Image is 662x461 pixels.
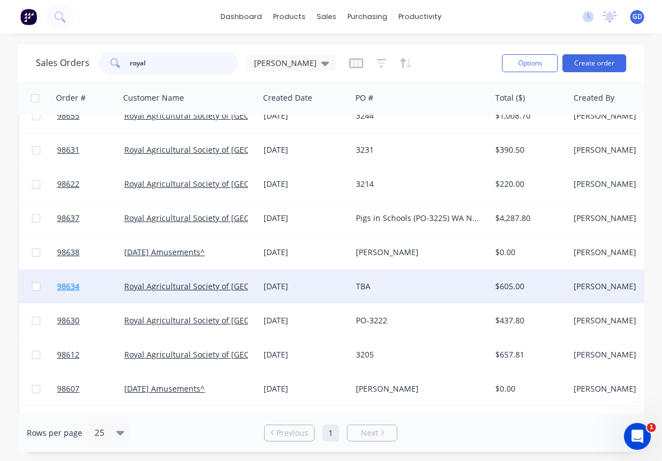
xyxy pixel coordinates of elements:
[264,178,347,190] div: [DATE]
[355,92,373,104] div: PO #
[124,315,308,326] a: Royal Agricultural Society of [GEOGRAPHIC_DATA]
[124,281,308,291] a: Royal Agricultural Society of [GEOGRAPHIC_DATA]
[356,144,480,156] div: 3231
[57,144,79,156] span: 98631
[20,8,37,25] img: Factory
[124,144,308,155] a: Royal Agricultural Society of [GEOGRAPHIC_DATA]
[57,304,124,337] a: 98630
[264,213,347,224] div: [DATE]
[57,383,79,394] span: 98607
[356,281,480,292] div: TBA
[322,425,339,441] a: Page 1 is your current page
[57,167,124,201] a: 98622
[57,133,124,167] a: 98631
[123,92,184,104] div: Customer Name
[647,423,656,432] span: 1
[57,178,79,190] span: 98622
[356,349,480,360] div: 3205
[495,144,561,156] div: $390.50
[267,8,311,25] div: products
[57,270,124,303] a: 98634
[361,427,378,439] span: Next
[574,92,614,104] div: Created By
[632,12,642,22] span: GD
[562,54,626,72] button: Create order
[356,383,480,394] div: [PERSON_NAME]
[264,247,347,258] div: [DATE]
[57,99,124,133] a: 98655
[264,110,347,121] div: [DATE]
[124,178,308,189] a: Royal Agricultural Society of [GEOGRAPHIC_DATA]
[356,247,480,258] div: [PERSON_NAME]
[495,213,561,224] div: $4,287.80
[356,213,480,224] div: Pigs in Schools (PO-3225) WA Next Gen (PO-3224)
[57,349,79,360] span: 98612
[348,427,397,439] a: Next page
[264,315,347,326] div: [DATE]
[264,383,347,394] div: [DATE]
[260,425,402,441] ul: Pagination
[56,92,86,104] div: Order #
[36,58,90,68] h1: Sales Orders
[263,92,312,104] div: Created Date
[57,338,124,371] a: 98612
[27,427,82,439] span: Rows per page
[276,427,308,439] span: Previous
[124,110,308,121] a: Royal Agricultural Society of [GEOGRAPHIC_DATA]
[57,281,79,292] span: 98634
[342,8,393,25] div: purchasing
[495,110,561,121] div: $1,008.70
[264,144,347,156] div: [DATE]
[254,57,317,69] span: [PERSON_NAME]
[57,110,79,121] span: 98655
[124,247,205,257] a: [DATE] Amusements^
[393,8,447,25] div: productivity
[57,213,79,224] span: 98637
[264,349,347,360] div: [DATE]
[495,281,561,292] div: $605.00
[495,315,561,326] div: $437.80
[495,178,561,190] div: $220.00
[495,247,561,258] div: $0.00
[502,54,558,72] button: Options
[495,383,561,394] div: $0.00
[356,178,480,190] div: 3214
[356,315,480,326] div: PO-3222
[495,92,525,104] div: Total ($)
[124,383,205,394] a: [DATE] Amusements^
[215,8,267,25] a: dashboard
[57,315,79,326] span: 98630
[624,423,651,450] iframe: Intercom live chat
[124,349,308,360] a: Royal Agricultural Society of [GEOGRAPHIC_DATA]
[495,349,561,360] div: $657.81
[311,8,342,25] div: sales
[57,201,124,235] a: 98637
[57,247,79,258] span: 98638
[57,236,124,269] a: 98638
[265,427,314,439] a: Previous page
[356,110,480,121] div: 3244
[57,406,124,440] a: 98587
[124,213,308,223] a: Royal Agricultural Society of [GEOGRAPHIC_DATA]
[57,372,124,406] a: 98607
[130,52,239,74] input: Search...
[264,281,347,292] div: [DATE]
